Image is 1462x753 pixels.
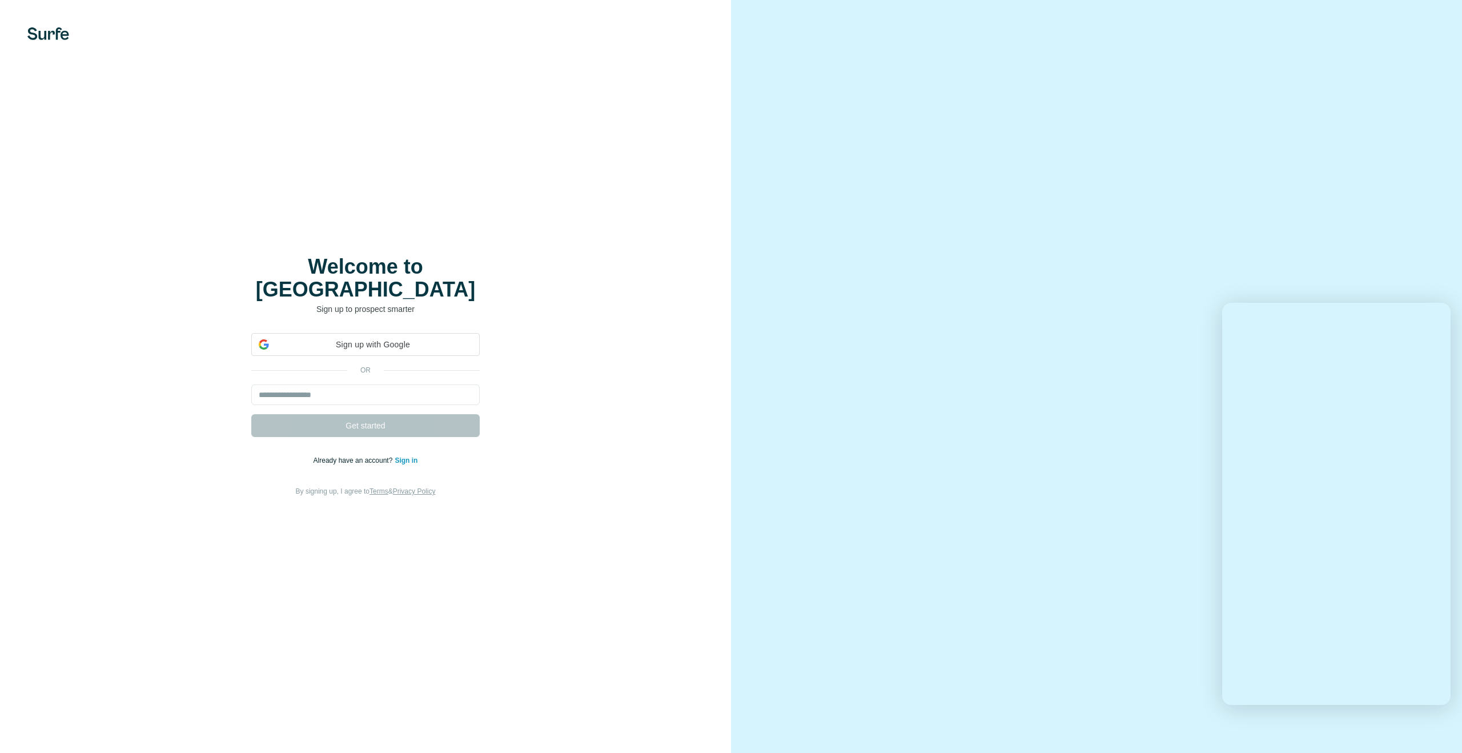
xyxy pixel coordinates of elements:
iframe: Sign in with Google Button [246,355,485,380]
iframe: Intercom live chat [1222,303,1451,705]
iframe: Intercom live chat [1423,714,1451,742]
div: Sign up with Google [251,333,480,356]
span: Already have an account? [314,456,395,464]
p: Sign up to prospect smarter [251,303,480,315]
span: By signing up, I agree to & [296,487,436,495]
img: Surfe's logo [27,27,69,40]
a: Privacy Policy [393,487,436,495]
h1: Welcome to [GEOGRAPHIC_DATA] [251,255,480,301]
a: Terms [369,487,388,495]
span: Sign up with Google [274,339,472,351]
a: Sign in [395,456,417,464]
